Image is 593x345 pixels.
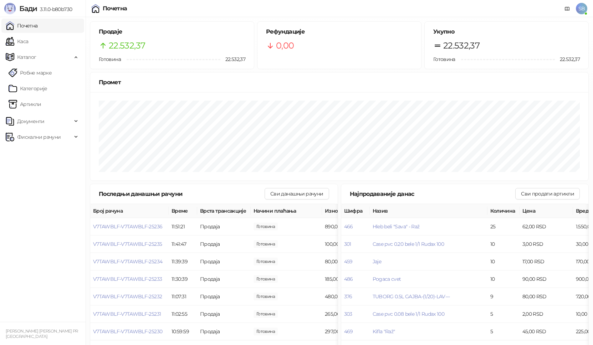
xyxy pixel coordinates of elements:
[109,39,145,52] span: 22.532,37
[520,235,573,253] td: 3,00 RSD
[520,270,573,288] td: 90,00 RSD
[93,293,162,300] span: V7TAWBLF-V7TAWBLF-25232
[487,288,520,305] td: 9
[197,204,251,218] th: Врста трансакције
[17,130,61,144] span: Фискални рачуни
[6,329,78,339] small: [PERSON_NAME] [PERSON_NAME] PR [GEOGRAPHIC_DATA]
[220,55,245,63] span: 22.532,37
[169,235,197,253] td: 11:41:47
[322,305,375,323] td: 265,00 RSD
[344,293,352,300] button: 376
[197,218,251,235] td: Продаја
[487,323,520,340] td: 5
[520,218,573,235] td: 62,00 RSD
[103,6,127,11] div: Почетна
[344,241,351,247] button: 301
[487,218,520,235] td: 25
[265,188,329,199] button: Сви данашњи рачуни
[487,204,520,218] th: Количина
[93,311,161,317] button: V7TAWBLF-V7TAWBLF-25231
[373,223,420,230] button: Hleb beli "Sava" - Raž
[254,258,278,265] span: 80,00
[17,114,44,128] span: Документи
[90,204,169,218] th: Број рачуна
[322,323,375,340] td: 297,00 RSD
[99,78,580,87] div: Промет
[344,328,353,335] button: 469
[254,223,278,230] span: 890,00
[350,189,516,198] div: Најпродаваније данас
[344,223,353,230] button: 466
[254,240,278,248] span: 100,00
[370,204,487,218] th: Назив
[576,3,587,14] span: SB
[169,204,197,218] th: Време
[9,97,41,111] a: ArtikliАртикли
[341,204,370,218] th: Шифра
[373,293,450,300] button: TUBORG 0.5L GAJBA-(1/20)-LAV---
[344,311,352,317] button: 303
[99,189,265,198] div: Последњи данашњи рачуни
[322,204,375,218] th: Износ
[197,270,251,288] td: Продаја
[251,204,322,218] th: Начини плаћања
[515,188,580,199] button: Сви продати артикли
[520,323,573,340] td: 45,00 RSD
[443,39,480,52] span: 22.532,37
[169,218,197,235] td: 11:51:21
[93,258,162,265] button: V7TAWBLF-V7TAWBLF-25234
[9,66,52,80] a: Робне марке
[9,81,47,96] a: Категорије
[93,241,162,247] button: V7TAWBLF-V7TAWBLF-25235
[99,27,245,36] h5: Продаје
[169,305,197,323] td: 11:02:55
[197,235,251,253] td: Продаја
[373,276,401,282] button: Pogaca cvet
[99,56,121,62] span: Готовина
[93,276,162,282] button: V7TAWBLF-V7TAWBLF-25233
[433,56,455,62] span: Готовина
[197,253,251,270] td: Продаја
[276,39,294,52] span: 0,00
[322,270,375,288] td: 185,00 RSD
[37,6,72,12] span: 3.11.0-b80b730
[322,235,375,253] td: 100,00 RSD
[520,305,573,323] td: 2,00 RSD
[487,253,520,270] td: 10
[169,323,197,340] td: 10:59:59
[373,241,444,247] span: Case pvc 0.20 bele 1/1 Rudax 100
[169,253,197,270] td: 11:39:39
[19,4,37,13] span: Бади
[254,275,278,283] span: 185,00
[266,27,413,36] h5: Рефундације
[322,218,375,235] td: 890,00 RSD
[6,19,38,33] a: Почетна
[254,310,278,318] span: 265,00
[520,253,573,270] td: 17,00 RSD
[322,253,375,270] td: 80,00 RSD
[197,323,251,340] td: Продаја
[6,34,28,49] a: Каса
[373,258,381,265] button: Jaje
[17,50,36,64] span: Каталог
[344,276,353,282] button: 486
[373,311,445,317] button: Case pvc 0.08 bele 1/1 Rudax 100
[520,204,573,218] th: Цена
[93,328,162,335] span: V7TAWBLF-V7TAWBLF-25230
[373,328,395,335] button: Kifla "Raž"
[197,288,251,305] td: Продаја
[93,223,162,230] button: V7TAWBLF-V7TAWBLF-25236
[169,288,197,305] td: 11:07:31
[322,288,375,305] td: 480,00 RSD
[433,27,580,36] h5: Укупно
[4,3,16,14] img: Logo
[555,55,580,63] span: 22.532,37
